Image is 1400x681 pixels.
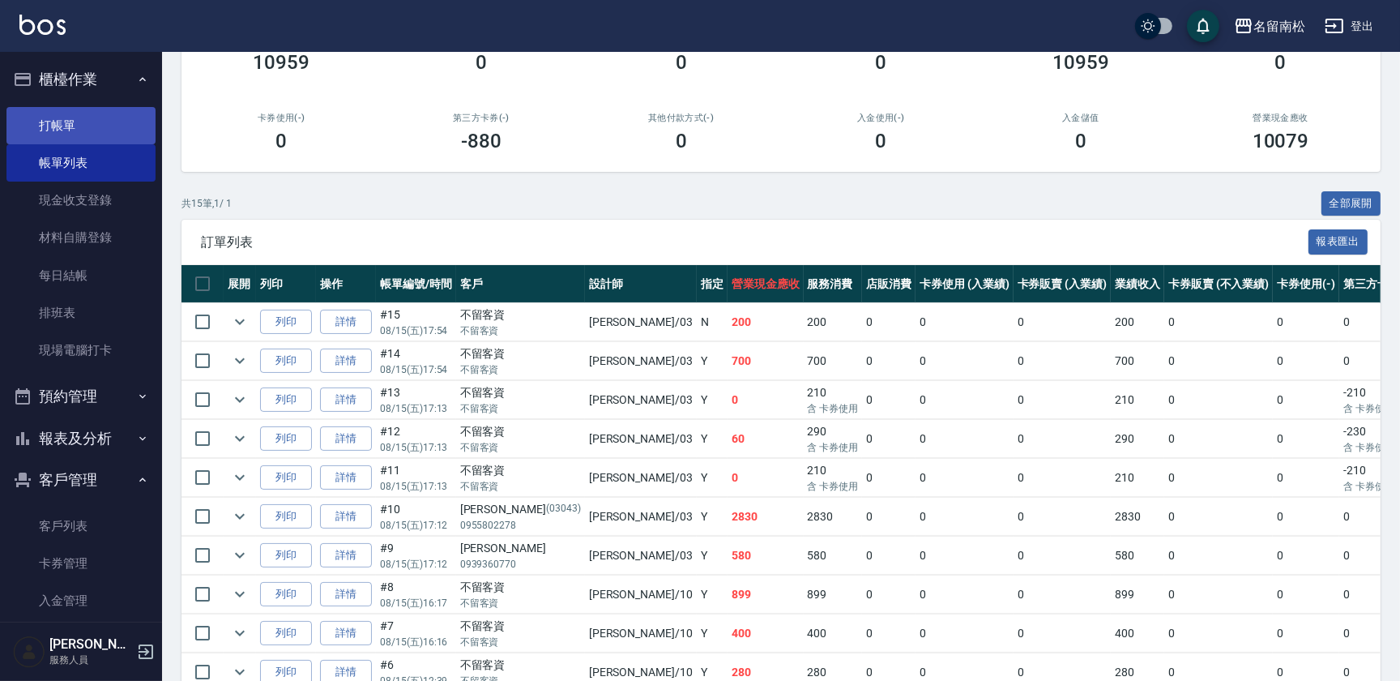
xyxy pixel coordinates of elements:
th: 卡券使用 (入業績) [916,265,1014,303]
button: expand row [228,621,252,645]
h3: 0 [1275,51,1287,74]
a: 帳單列表 [6,144,156,182]
p: 含 卡券使用 [808,479,859,494]
p: 0955802278 [460,518,581,533]
td: 0 [1273,342,1339,380]
p: 08/15 (五) 16:17 [380,596,452,610]
button: expand row [228,465,252,490]
td: #12 [376,420,456,458]
td: 200 [1111,303,1164,341]
p: 08/15 (五) 17:54 [380,323,452,338]
td: #13 [376,381,456,419]
button: expand row [228,349,252,373]
td: 0 [1273,381,1339,419]
td: Y [697,537,728,575]
a: 詳情 [320,388,372,413]
td: 0 [1273,537,1339,575]
td: 0 [1014,615,1112,653]
td: Y [697,459,728,497]
td: [PERSON_NAME] /03 [585,342,697,380]
td: 899 [1111,576,1164,614]
a: 詳情 [320,504,372,529]
td: 0 [1164,537,1273,575]
td: [PERSON_NAME] /03 [585,303,697,341]
div: 不留客資 [460,423,581,440]
td: [PERSON_NAME] /03 [585,381,697,419]
p: 共 15 筆, 1 / 1 [181,196,232,211]
button: 列印 [260,388,312,413]
td: 210 [804,381,863,419]
th: 展開 [224,265,256,303]
h2: 營業現金應收 [1200,113,1361,123]
img: Person [13,636,45,668]
button: 報表匯出 [1308,229,1368,255]
h2: 其他付款方式(-) [600,113,762,123]
a: 卡券管理 [6,545,156,582]
td: [PERSON_NAME] /10 [585,576,697,614]
td: #9 [376,537,456,575]
td: 580 [1111,537,1164,575]
td: 700 [728,342,804,380]
th: 列印 [256,265,316,303]
th: 店販消費 [862,265,916,303]
button: 登出 [1318,11,1381,41]
button: expand row [228,582,252,606]
td: 0 [916,615,1014,653]
button: 列印 [260,543,312,568]
th: 操作 [316,265,376,303]
h3: -880 [461,130,502,152]
td: 0 [1164,420,1273,458]
button: 全部展開 [1321,191,1381,216]
div: [PERSON_NAME] [460,501,581,518]
button: 預約管理 [6,375,156,418]
td: 0 [1273,303,1339,341]
td: 0 [1273,615,1339,653]
th: 業績收入 [1111,265,1164,303]
h3: 10959 [1052,51,1109,74]
td: 0 [916,459,1014,497]
td: 0 [862,303,916,341]
td: 0 [1014,342,1112,380]
td: 0 [862,420,916,458]
p: 不留客資 [460,401,581,416]
p: 08/15 (五) 17:12 [380,557,452,572]
button: 列印 [260,426,312,452]
h2: 第三方卡券(-) [401,113,562,123]
button: expand row [228,504,252,529]
p: (03043) [546,501,581,518]
td: [PERSON_NAME] /03 [585,498,697,536]
a: 詳情 [320,621,372,646]
td: [PERSON_NAME] /10 [585,615,697,653]
a: 詳情 [320,543,372,568]
td: #15 [376,303,456,341]
p: 08/15 (五) 16:16 [380,635,452,649]
td: #7 [376,615,456,653]
td: 580 [804,537,863,575]
p: 不留客資 [460,323,581,338]
button: expand row [228,543,252,567]
th: 卡券使用(-) [1273,265,1339,303]
td: 0 [862,342,916,380]
h2: 入金儲值 [1001,113,1162,123]
td: 0 [728,381,804,419]
p: 08/15 (五) 17:13 [380,479,452,494]
a: 客戶列表 [6,508,156,545]
th: 卡券販賣 (不入業績) [1164,265,1273,303]
p: 不留客資 [460,362,581,377]
td: Y [697,498,728,536]
h3: 0 [676,51,687,74]
td: 0 [1164,303,1273,341]
td: 0 [1164,498,1273,536]
td: 0 [862,615,916,653]
p: 服務人員 [49,653,132,667]
div: 不留客資 [460,306,581,323]
td: 0 [916,498,1014,536]
p: 含 卡券使用 [808,440,859,455]
p: 不留客資 [460,635,581,649]
button: save [1187,10,1219,42]
td: 0 [862,381,916,419]
a: 打帳單 [6,107,156,144]
td: 290 [1111,420,1164,458]
div: 不留客資 [460,657,581,674]
a: 詳情 [320,582,372,607]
